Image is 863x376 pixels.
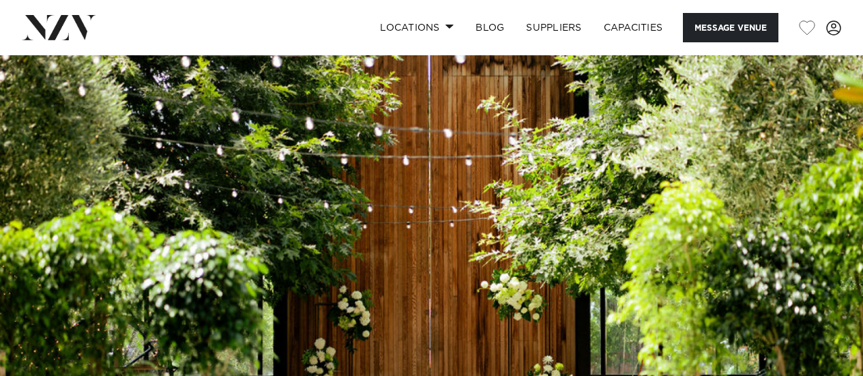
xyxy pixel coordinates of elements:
[465,13,515,42] a: BLOG
[515,13,592,42] a: SUPPLIERS
[593,13,674,42] a: Capacities
[369,13,465,42] a: Locations
[683,13,778,42] button: Message Venue
[22,15,96,40] img: nzv-logo.png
